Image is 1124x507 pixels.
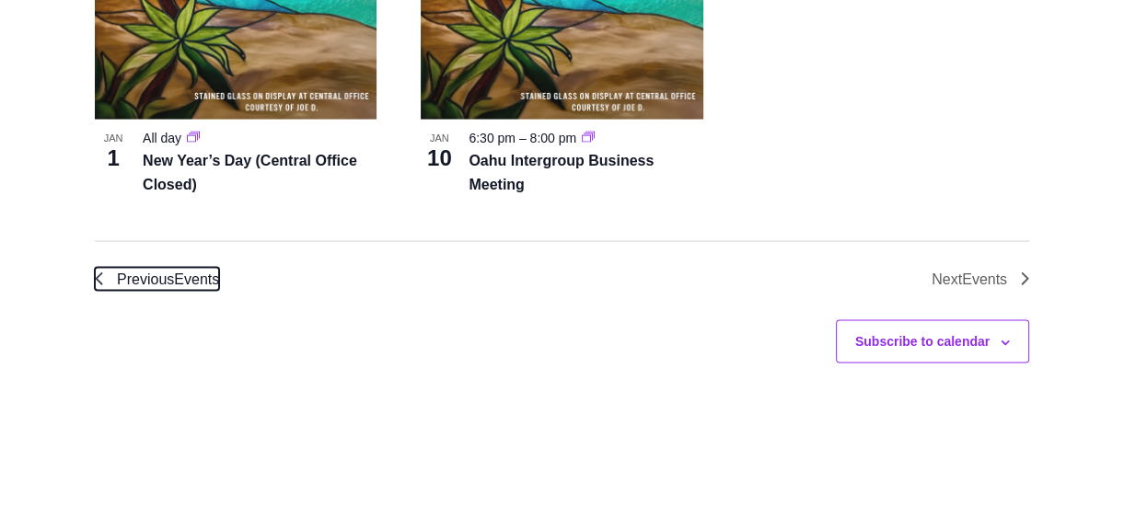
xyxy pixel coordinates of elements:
a: New Year’s Day (Central Office Closed) [143,153,357,192]
time: All day [143,131,181,145]
time: 8:00 pm [530,131,577,145]
span: Events [174,271,219,287]
span: 1 [95,143,132,174]
span: Events [962,271,1007,287]
span: – [519,131,527,145]
a: Event series: Oahu Intergroup Business Meeting [582,131,595,145]
a: Oahu Intergroup Business Meeting [469,153,654,192]
a: Next Events [932,268,1029,292]
span: Jan [95,131,132,146]
a: Event series: New Year’s Day (Central Office Closed) [187,131,200,145]
span: 10 [421,143,458,174]
a: Previous Events [95,268,219,292]
time: 6:30 pm [469,131,516,145]
span: Next [932,268,1007,292]
button: Subscribe to calendar [855,334,990,349]
span: Previous [117,268,219,292]
span: Jan [421,131,458,146]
